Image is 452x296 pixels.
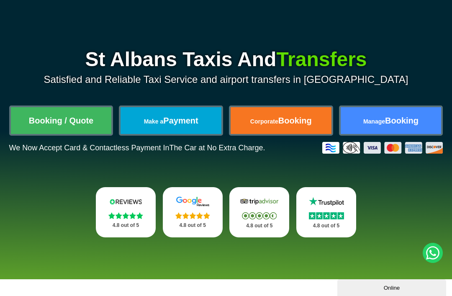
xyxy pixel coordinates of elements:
[242,212,277,219] img: Stars
[250,118,278,125] span: Corporate
[363,118,385,125] span: Manage
[169,144,265,152] span: The Car at No Extra Charge.
[172,220,213,231] p: 4.8 out of 5
[105,220,146,231] p: 4.8 out of 5
[239,196,280,207] img: Tripadvisor
[163,187,223,237] a: Google Stars 4.8 out of 5
[105,196,146,207] img: Reviews.io
[306,196,347,207] img: Trustpilot
[229,187,289,237] a: Tripadvisor Stars 4.8 out of 5
[144,118,164,125] span: Make a
[175,212,210,219] img: Stars
[341,107,442,134] a: ManageBooking
[322,142,443,154] img: Credit And Debit Cards
[11,107,112,134] a: Booking / Quote
[239,221,280,231] p: 4.8 out of 5
[172,196,213,207] img: Google
[9,49,443,69] h1: St Albans Taxis And
[306,221,347,231] p: 4.8 out of 5
[296,187,356,237] a: Trustpilot Stars 4.8 out of 5
[231,107,331,134] a: CorporateBooking
[121,107,221,134] a: Make aPayment
[108,212,143,219] img: Stars
[9,74,443,85] p: Satisfied and Reliable Taxi Service and airport transfers in [GEOGRAPHIC_DATA]
[309,212,344,219] img: Stars
[276,48,367,70] span: Transfers
[337,278,448,296] iframe: chat widget
[96,187,156,237] a: Reviews.io Stars 4.8 out of 5
[9,144,265,152] p: We Now Accept Card & Contactless Payment In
